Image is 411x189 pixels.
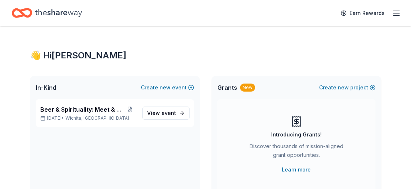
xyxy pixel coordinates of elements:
div: New [240,84,255,92]
a: Earn Rewards [336,7,389,20]
span: In-Kind [36,83,56,92]
button: Createnewevent [141,83,194,92]
a: Home [12,4,82,22]
span: new [160,83,171,92]
span: new [338,83,349,92]
div: 👋 Hi [PERSON_NAME] [30,50,381,61]
p: [DATE] • [40,115,137,121]
button: Createnewproject [319,83,375,92]
a: Learn more [282,165,311,174]
span: event [161,110,176,116]
div: Introducing Grants! [271,130,322,139]
span: Grants [217,83,237,92]
span: Beer & Spirituality: Meet & Mingle [40,105,124,114]
span: View [147,109,176,117]
span: Wichita, [GEOGRAPHIC_DATA] [66,115,129,121]
div: Discover thousands of mission-aligned grant opportunities. [247,142,346,162]
a: View event [142,107,190,120]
